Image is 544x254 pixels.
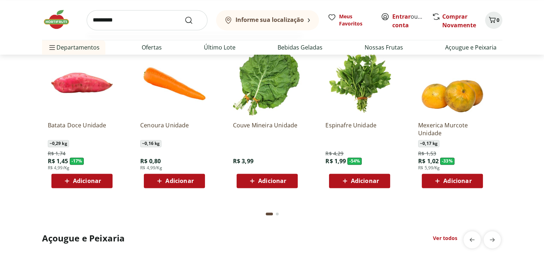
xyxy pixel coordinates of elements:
[497,17,499,23] span: 0
[48,140,69,147] span: ~ 0,29 kg
[433,235,457,242] a: Ver todos
[48,47,116,116] img: Batata Doce Unidade
[165,178,193,184] span: Adicionar
[48,150,66,157] span: R$ 1,74
[140,165,162,171] span: R$ 4,99/Kg
[42,232,125,244] h2: Açougue e Peixaria
[328,13,372,27] a: Meus Favoritos
[347,157,362,165] span: - 54 %
[325,157,346,165] span: R$ 1,99
[392,12,424,29] span: ou
[140,47,209,116] img: Cenoura Unidade
[418,165,440,171] span: R$ 5,99/Kg
[237,174,298,188] button: Adicionar
[184,16,202,24] button: Submit Search
[443,178,471,184] span: Adicionar
[392,13,411,20] a: Entrar
[48,39,56,56] button: Menu
[140,157,161,165] span: R$ 0,80
[485,11,502,29] button: Carrinho
[264,205,274,222] button: Current page from fs-carousel
[278,43,323,52] a: Bebidas Geladas
[258,178,286,184] span: Adicionar
[73,178,101,184] span: Adicionar
[233,157,253,165] span: R$ 3,99
[140,121,209,137] a: Cenoura Unidade
[48,121,116,137] a: Batata Doce Unidade
[445,43,497,52] a: Açougue e Peixaria
[418,140,439,147] span: ~ 0,17 kg
[422,174,483,188] button: Adicionar
[463,231,481,248] button: previous
[392,13,432,29] a: Criar conta
[233,121,301,137] a: Couve Mineira Unidade
[48,157,68,165] span: R$ 1,45
[48,39,100,56] span: Departamentos
[418,150,436,157] span: R$ 1,53
[204,43,236,52] a: Último Lote
[418,121,486,137] a: Mexerica Murcote Unidade
[42,9,78,30] img: Hortifruti
[236,16,304,24] b: Informe sua localização
[442,13,476,29] a: Comprar Novamente
[418,47,486,116] img: Mexerica Murcote Unidade
[274,205,280,222] button: Go to page 2 from fs-carousel
[233,47,301,116] img: Couve Mineira Unidade
[339,13,372,27] span: Meus Favoritos
[216,10,319,30] button: Informe sua localização
[325,121,394,137] a: Espinafre Unidade
[87,10,207,30] input: search
[144,174,205,188] button: Adicionar
[351,178,379,184] span: Adicionar
[48,165,70,171] span: R$ 4,99/Kg
[325,47,394,116] img: Espinafre Unidade
[70,157,84,165] span: - 17 %
[440,157,454,165] span: - 33 %
[418,157,439,165] span: R$ 1,02
[329,174,390,188] button: Adicionar
[140,140,161,147] span: ~ 0,16 kg
[365,43,403,52] a: Nossas Frutas
[142,43,162,52] a: Ofertas
[325,150,343,157] span: R$ 4,29
[51,174,113,188] button: Adicionar
[484,231,501,248] button: next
